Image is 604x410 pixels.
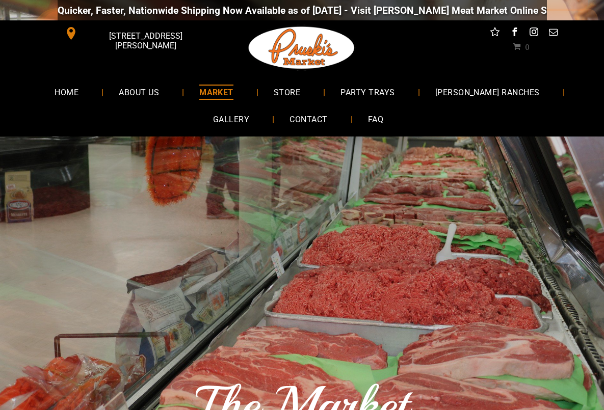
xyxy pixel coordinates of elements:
a: email [546,25,560,41]
a: facebook [508,25,521,41]
img: Pruski-s+Market+HQ+Logo2-1920w.png [247,20,357,75]
a: STORE [258,78,316,105]
a: Social network [488,25,502,41]
a: HOME [39,78,94,105]
a: [STREET_ADDRESS][PERSON_NAME] [58,25,214,41]
a: instagram [527,25,540,41]
a: FAQ [353,106,399,133]
a: ABOUT US [103,78,174,105]
span: [STREET_ADDRESS][PERSON_NAME] [80,26,211,56]
a: GALLERY [198,106,265,133]
a: MARKET [184,78,249,105]
a: [PERSON_NAME] RANCHES [420,78,555,105]
a: CONTACT [274,106,343,133]
span: 0 [525,42,529,50]
a: PARTY TRAYS [325,78,410,105]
